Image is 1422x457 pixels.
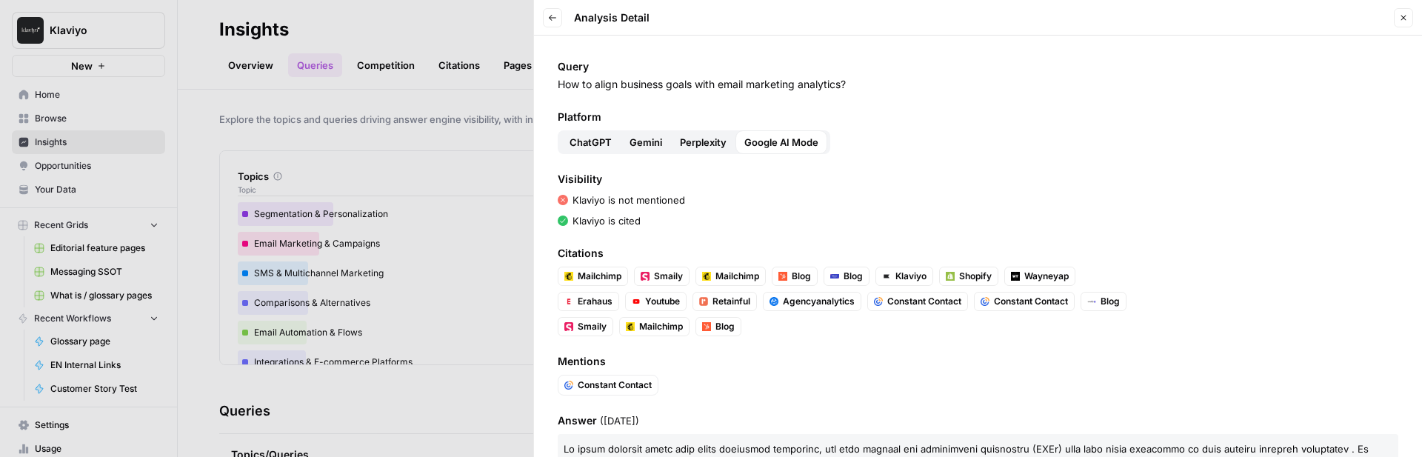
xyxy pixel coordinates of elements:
span: ( [DATE] ) [600,415,639,427]
span: ChatGPT [570,135,612,150]
img: wrtrwb713zz0l631c70900pxqvqh [946,272,955,281]
span: Blog [715,320,735,333]
span: Youtube [645,295,680,308]
a: Retainful [692,292,757,311]
a: Klaviyo [875,267,933,286]
img: ptstvd85bgzaspyrq2tpyisfwhy7 [770,297,778,306]
span: Mailchimp [715,270,759,283]
img: rg202btw2ktor7h9ou5yjtg7epnf [874,297,883,306]
span: Smaily [654,270,683,283]
span: Platform [558,110,1398,124]
span: Visibility [558,172,1398,187]
img: s277gh1ltviqi5q3d72v3twbp7mq [564,297,573,306]
a: Constant Contact [867,292,968,311]
span: Analysis Detail [574,10,650,25]
img: yv133d6czkcnssr1rmqin6tyldup [830,274,839,279]
span: Citations [558,246,1398,261]
a: Blog [824,267,869,286]
span: Shopify [959,270,992,283]
img: d03zj4el0aa7txopwdneenoutvcu [882,272,891,281]
span: Google AI Mode [744,135,818,150]
span: Query [558,59,1398,74]
a: Mailchimp [619,317,690,336]
span: Mailchimp [578,270,621,283]
span: Smaily [578,320,607,333]
span: Mentions [558,354,1398,369]
p: Klaviyo is not mentioned [573,193,685,207]
img: pg21ys236mnd3p55lv59xccdo3xy [564,272,573,281]
span: Gemini [630,135,662,150]
span: Wayneyap [1024,270,1069,283]
span: Retainful [712,295,750,308]
a: Wayneyap [1004,267,1075,286]
a: Shopify [939,267,998,286]
button: Constant Contact [558,376,658,395]
a: Erahaus [558,292,619,311]
a: Blog [695,317,741,336]
span: Answer [558,413,1398,428]
span: Blog [1101,295,1120,308]
a: Blog [1081,292,1126,311]
span: Constant Contact [887,295,961,308]
img: 0zkdcw4f2if10gixueqlxn0ffrb2 [632,297,641,306]
p: Klaviyo is cited [573,213,641,228]
img: v7tlf3lir039f3mqiaxk2uqx2g8k [702,322,711,331]
a: Smaily [558,317,613,336]
p: How to align business goals with email marketing analytics? [558,77,1398,92]
a: Agencyanalytics [763,292,861,311]
a: Constant Contact [974,292,1075,311]
span: Perplexity [680,135,727,150]
img: rg202btw2ktor7h9ou5yjtg7epnf [981,297,989,306]
img: 3mhvyumi43o0ugj2re86003jdr03 [564,322,573,331]
button: ChatGPT [561,130,621,154]
span: Mailchimp [639,320,683,333]
button: Perplexity [671,130,735,154]
a: Blog [772,267,818,286]
span: Klaviyo [895,270,927,283]
a: Mailchimp [558,267,628,286]
span: Constant Contact [578,378,652,392]
span: Erahaus [578,295,612,308]
span: Blog [844,270,863,283]
a: Mailchimp [695,267,766,286]
button: Gemini [621,130,671,154]
a: Youtube [625,292,687,311]
a: Smaily [634,267,690,286]
span: Constant Contact [994,295,1068,308]
img: pg21ys236mnd3p55lv59xccdo3xy [626,322,635,331]
img: czo2lfwt8qu0iuxoa6m4r6ft56fw [1011,272,1020,281]
img: v7tlf3lir039f3mqiaxk2uqx2g8k [778,272,787,281]
img: 47urhmxxeyksojkoj0pvjjspxl8g [1087,297,1096,306]
img: 3mhvyumi43o0ugj2re86003jdr03 [641,272,650,281]
img: rg202btw2ktor7h9ou5yjtg7epnf [564,381,573,390]
span: Blog [792,270,811,283]
img: ab4e9gs29ka3e4gi623uh0lg27rs [699,297,708,306]
span: Agencyanalytics [783,295,855,308]
img: pg21ys236mnd3p55lv59xccdo3xy [702,272,711,281]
